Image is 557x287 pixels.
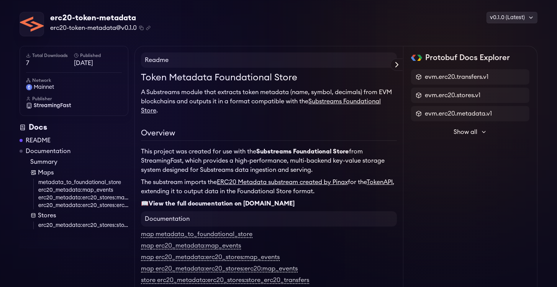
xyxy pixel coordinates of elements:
[38,186,128,194] a: erc20_metadata:map_events
[30,211,128,220] a: Stores
[26,102,122,109] a: StreamingFast
[425,52,510,63] h2: Protobuf Docs Explorer
[367,179,393,185] a: TokenAPI
[26,52,74,59] h6: Total Downloads
[38,179,128,186] a: metadata_to_foundational_store
[256,148,349,155] strong: Substreams Foundational Store
[30,168,128,177] a: Maps
[141,211,397,227] h4: Documentation
[141,52,397,68] h4: Readme
[425,109,492,118] span: evm.erc20.metadata.v1
[38,202,128,209] a: erc20_metadata:erc20_stores:erc20:map_events
[141,147,397,174] p: This project was created for use with the from StreamingFast, which provides a high-performance, ...
[34,83,54,91] span: mainnet
[26,59,74,68] span: 7
[141,178,397,196] p: The substream imports the for the , extending it to output data in the Foundational Store format.
[411,124,529,140] button: Show all
[30,170,36,176] img: Map icon
[411,55,422,61] img: Protobuf
[26,77,122,83] h6: Network
[141,199,397,208] p: 📖
[454,127,478,137] span: Show all
[20,122,128,133] div: Docs
[141,127,397,141] h2: Overview
[425,91,480,100] span: evm.erc20.stores.v1
[26,136,51,145] a: README
[141,277,309,284] a: store erc20_metadata:erc20_stores:store_erc20_transfers
[149,201,295,207] a: View the full documentation on [DOMAIN_NAME]
[26,84,32,90] img: mainnet
[26,96,122,102] h6: Publisher
[141,254,280,261] a: map erc20_metadata:erc20_stores:map_events
[34,102,71,109] span: StreamingFast
[141,266,298,272] a: map erc20_metadata:erc20_stores:erc20:map_events
[38,222,128,229] a: erc20_metadata:erc20_stores:store_erc20_transfers
[146,26,151,30] button: Copy .spkg link to clipboard
[217,179,348,185] a: ERC20 Metadata substream created by Pinax
[141,243,241,249] a: map erc20_metadata:map_events
[50,23,137,33] span: erc20-token-metadata@v0.1.0
[26,83,122,91] a: mainnet
[425,72,488,82] span: evm.erc20.transfers.v1
[50,13,151,23] div: erc20-token-metadata
[141,231,252,238] a: map metadata_to_foundational_store
[26,147,70,156] a: Documentation
[141,71,397,85] h1: Token Metadata Foundational Store
[139,26,144,30] button: Copy package name and version
[38,194,128,202] a: erc20_metadata:erc20_stores:map_events
[74,59,122,68] span: [DATE]
[30,212,36,219] img: Store icon
[487,12,537,23] div: v0.1.0 (Latest)
[74,52,122,59] h6: Published
[30,157,128,166] a: Summary
[141,88,397,115] p: A Substreams module that extracts token metadata (name, symbol, decimals) from EVM blockchains an...
[20,12,44,36] img: Package Logo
